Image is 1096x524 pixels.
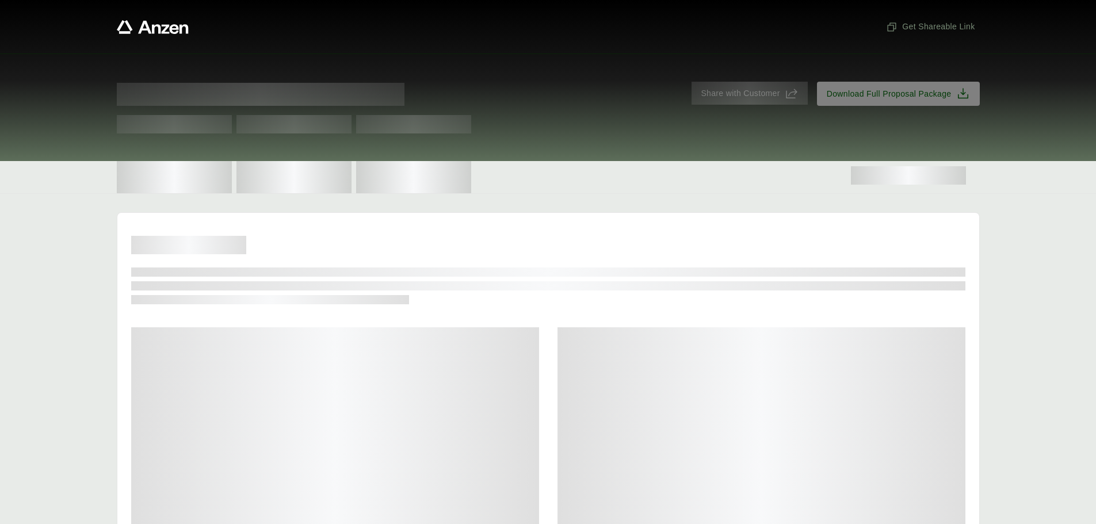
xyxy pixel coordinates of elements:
span: Share with Customer [701,87,780,100]
span: Test [236,115,352,133]
span: Test [117,115,232,133]
span: Test [356,115,471,133]
button: Get Shareable Link [881,16,979,37]
span: Proposal for [117,83,404,106]
span: Get Shareable Link [886,21,975,33]
a: Anzen website [117,20,189,34]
